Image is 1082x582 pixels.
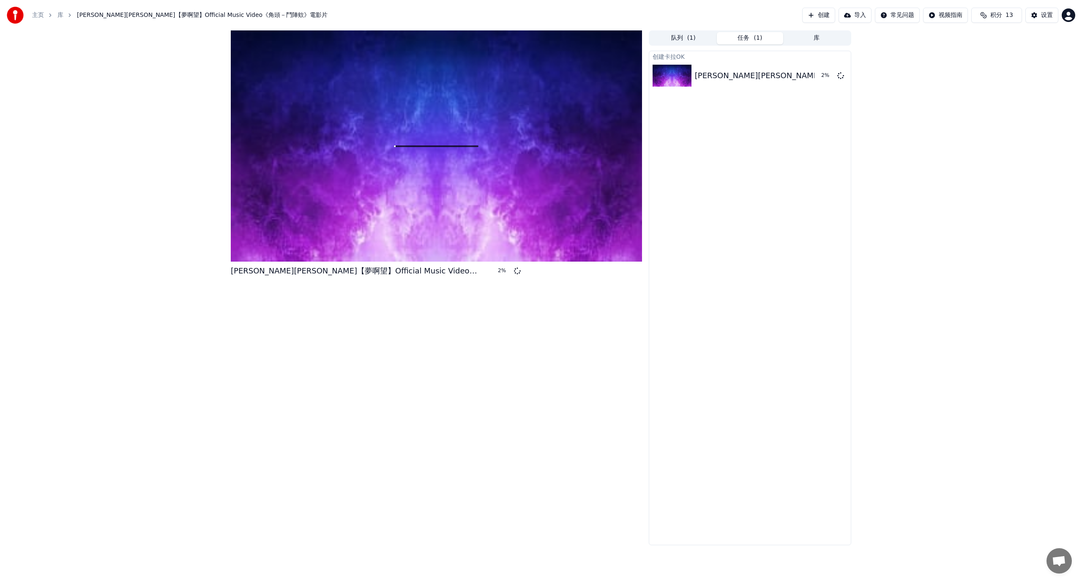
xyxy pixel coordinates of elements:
span: ( 1 ) [754,34,762,42]
div: 2 % [498,268,511,274]
span: 积分 [990,11,1002,19]
a: 主页 [32,11,44,19]
span: ( 1 ) [687,34,696,42]
nav: breadcrumb [32,11,328,19]
button: 导入 [839,8,872,23]
div: [PERSON_NAME][PERSON_NAME]【夢啊望】Official Music Video《角頭－鬥陣欸》電影片 [231,265,484,277]
button: 常见问题 [875,8,920,23]
button: 视频指南 [923,8,968,23]
button: 任务 [717,32,784,44]
div: 创建卡拉OK [649,51,851,61]
button: 库 [783,32,850,44]
div: 2 % [821,72,834,79]
div: 设置 [1041,11,1053,19]
button: 创建 [802,8,835,23]
img: youka [7,7,24,24]
a: 库 [57,11,63,19]
a: 打開聊天 [1046,548,1072,574]
span: 13 [1005,11,1013,19]
button: 队列 [650,32,717,44]
button: 积分13 [971,8,1022,23]
div: [PERSON_NAME][PERSON_NAME]【夢啊望】Official Music Video《角頭－鬥陣欸》電影片 [695,70,1017,82]
span: [PERSON_NAME][PERSON_NAME]【夢啊望】Official Music Video《角頭－鬥陣欸》電影片 [77,11,328,19]
button: 设置 [1025,8,1058,23]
